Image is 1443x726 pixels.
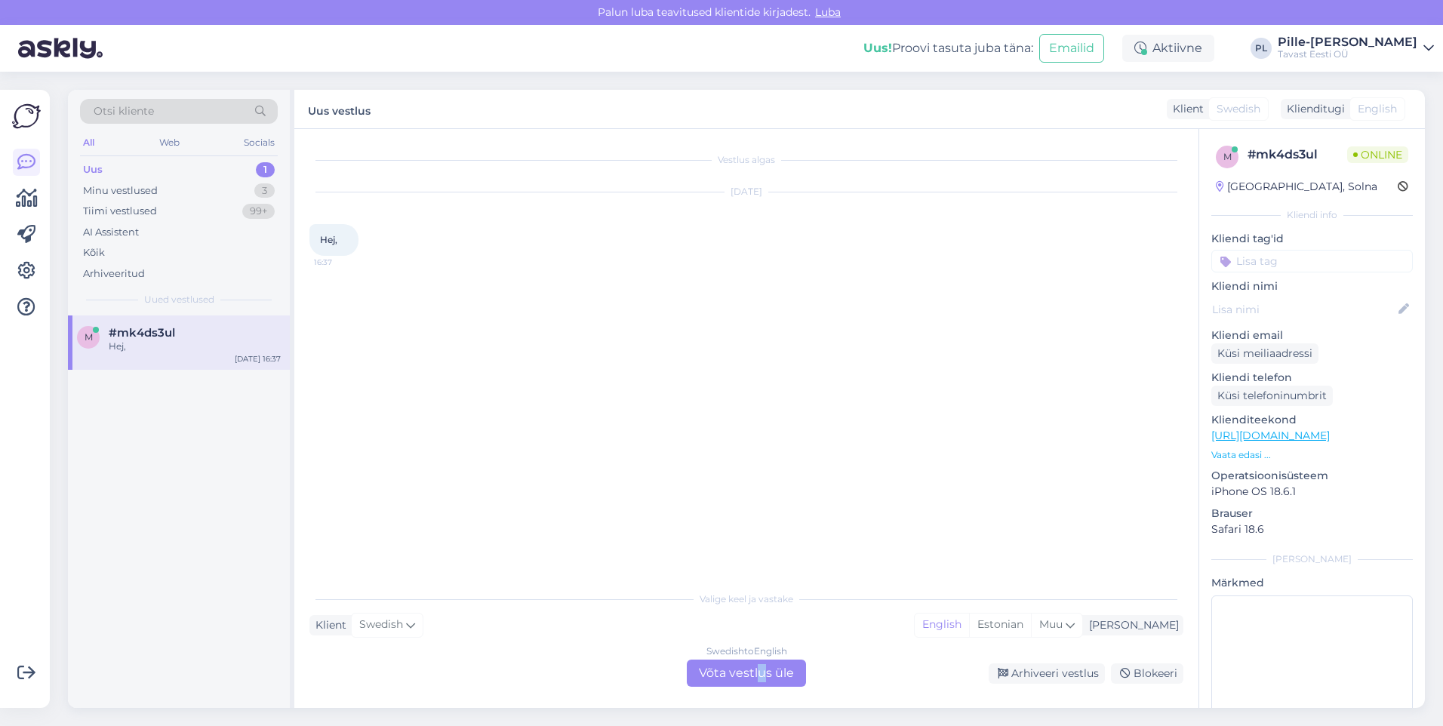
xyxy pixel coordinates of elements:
[309,617,346,633] div: Klient
[1358,101,1397,117] span: English
[1211,412,1413,428] p: Klienditeekond
[83,225,139,240] div: AI Assistent
[94,103,154,119] span: Otsi kliente
[309,153,1183,167] div: Vestlus algas
[80,133,97,152] div: All
[1223,151,1232,162] span: m
[706,644,787,658] div: Swedish to English
[109,326,175,340] span: #mk4ds3ul
[314,257,371,268] span: 16:37
[1039,617,1063,631] span: Muu
[1248,146,1347,164] div: # mk4ds3ul
[1212,301,1395,318] input: Lisa nimi
[83,162,103,177] div: Uus
[144,293,214,306] span: Uued vestlused
[1211,370,1413,386] p: Kliendi telefon
[1211,231,1413,247] p: Kliendi tag'id
[1217,101,1260,117] span: Swedish
[915,614,969,636] div: English
[1211,552,1413,566] div: [PERSON_NAME]
[83,183,158,198] div: Minu vestlused
[156,133,183,152] div: Web
[320,234,337,245] span: Hej,
[1039,34,1104,63] button: Emailid
[1278,36,1417,48] div: Pille-[PERSON_NAME]
[83,204,157,219] div: Tiimi vestlused
[1167,101,1204,117] div: Klient
[989,663,1105,684] div: Arhiveeri vestlus
[1122,35,1214,62] div: Aktiivne
[1347,146,1408,163] span: Online
[1216,179,1377,195] div: [GEOGRAPHIC_DATA], Solna
[1211,250,1413,272] input: Lisa tag
[1211,506,1413,521] p: Brauser
[1211,521,1413,537] p: Safari 18.6
[308,99,371,119] label: Uus vestlus
[309,592,1183,606] div: Valige keel ja vastake
[241,133,278,152] div: Socials
[1083,617,1179,633] div: [PERSON_NAME]
[1211,343,1318,364] div: Küsi meiliaadressi
[1211,208,1413,222] div: Kliendi info
[1278,36,1434,60] a: Pille-[PERSON_NAME]Tavast Eesti OÜ
[254,183,275,198] div: 3
[1211,278,1413,294] p: Kliendi nimi
[1211,468,1413,484] p: Operatsioonisüsteem
[242,204,275,219] div: 99+
[1281,101,1345,117] div: Klienditugi
[687,660,806,687] div: Võta vestlus üle
[1278,48,1417,60] div: Tavast Eesti OÜ
[109,340,281,353] div: Hej,
[1211,429,1330,442] a: [URL][DOMAIN_NAME]
[1211,448,1413,462] p: Vaata edasi ...
[256,162,275,177] div: 1
[12,102,41,131] img: Askly Logo
[1211,386,1333,406] div: Küsi telefoninumbrit
[359,617,403,633] span: Swedish
[1211,484,1413,500] p: iPhone OS 18.6.1
[83,245,105,260] div: Kõik
[1211,328,1413,343] p: Kliendi email
[863,41,892,55] b: Uus!
[85,331,93,343] span: m
[1111,663,1183,684] div: Blokeeri
[863,39,1033,57] div: Proovi tasuta juba täna:
[235,353,281,365] div: [DATE] 16:37
[309,185,1183,198] div: [DATE]
[969,614,1031,636] div: Estonian
[1211,575,1413,591] p: Märkmed
[811,5,845,19] span: Luba
[1251,38,1272,59] div: PL
[83,266,145,281] div: Arhiveeritud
